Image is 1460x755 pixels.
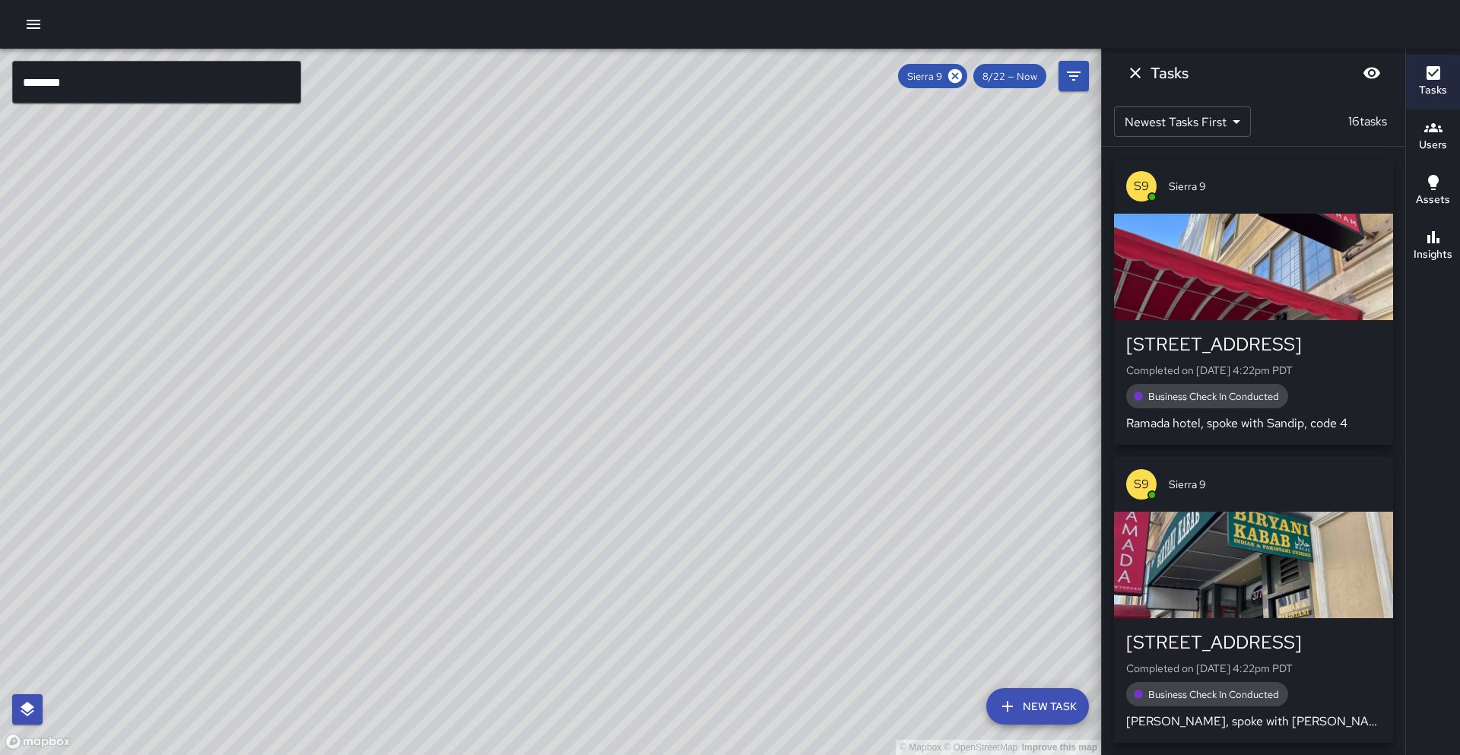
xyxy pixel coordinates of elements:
[1126,332,1381,357] div: [STREET_ADDRESS]
[1126,414,1381,433] p: Ramada hotel, spoke with Sandip, code 4
[1357,58,1387,88] button: Blur
[1114,159,1393,445] button: S9Sierra 9[STREET_ADDRESS]Completed on [DATE] 4:22pm PDTBusiness Check In ConductedRamada hotel, ...
[1139,688,1288,701] span: Business Check In Conducted
[1126,712,1381,731] p: [PERSON_NAME], spoke with [PERSON_NAME], code 4
[898,70,951,83] span: Sierra 9
[1126,661,1381,676] p: Completed on [DATE] 4:22pm PDT
[1406,219,1460,274] button: Insights
[1134,177,1149,195] p: S9
[1342,113,1393,131] p: 16 tasks
[1406,164,1460,219] button: Assets
[1134,475,1149,493] p: S9
[1414,246,1452,263] h6: Insights
[898,64,967,88] div: Sierra 9
[1151,61,1189,85] h6: Tasks
[1169,477,1381,492] span: Sierra 9
[1058,61,1089,91] button: Filters
[1114,106,1251,137] div: Newest Tasks First
[986,688,1089,725] button: New Task
[1120,58,1151,88] button: Dismiss
[1419,137,1447,154] h6: Users
[1416,192,1450,208] h6: Assets
[1406,109,1460,164] button: Users
[1114,457,1393,743] button: S9Sierra 9[STREET_ADDRESS]Completed on [DATE] 4:22pm PDTBusiness Check In Conducted[PERSON_NAME],...
[1169,179,1381,194] span: Sierra 9
[1139,390,1288,403] span: Business Check In Conducted
[1126,630,1381,655] div: [STREET_ADDRESS]
[1126,363,1381,378] p: Completed on [DATE] 4:22pm PDT
[1406,55,1460,109] button: Tasks
[973,70,1046,83] span: 8/22 — Now
[1419,82,1447,99] h6: Tasks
